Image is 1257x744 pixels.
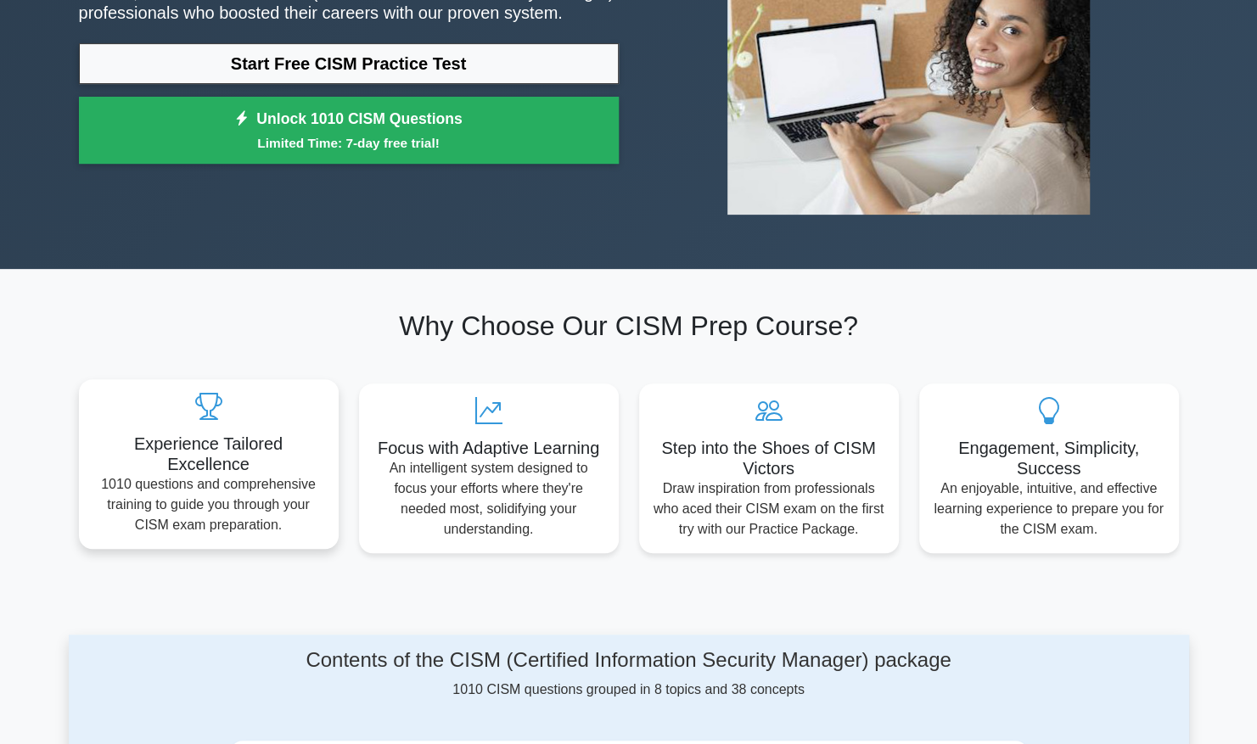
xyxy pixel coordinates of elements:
p: Draw inspiration from professionals who aced their CISM exam on the first try with our Practice P... [653,478,885,540]
h5: Focus with Adaptive Learning [373,438,605,458]
p: An enjoyable, intuitive, and effective learning experience to prepare you for the CISM exam. [933,478,1165,540]
small: Limited Time: 7-day free trial! [100,133,598,153]
div: 1010 CISM questions grouped in 8 topics and 38 concepts [229,648,1029,700]
h2: Why Choose Our CISM Prep Course? [79,310,1179,342]
h4: Contents of the CISM (Certified Information Security Manager) package [229,648,1029,673]
p: 1010 questions and comprehensive training to guide you through your CISM exam preparation. [93,474,325,535]
h5: Experience Tailored Excellence [93,434,325,474]
h5: Engagement, Simplicity, Success [933,438,1165,478]
p: An intelligent system designed to focus your efforts where they're needed most, solidifying your ... [373,458,605,540]
a: Unlock 1010 CISM QuestionsLimited Time: 7-day free trial! [79,97,619,165]
h5: Step into the Shoes of CISM Victors [653,438,885,478]
a: Start Free CISM Practice Test [79,43,619,84]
